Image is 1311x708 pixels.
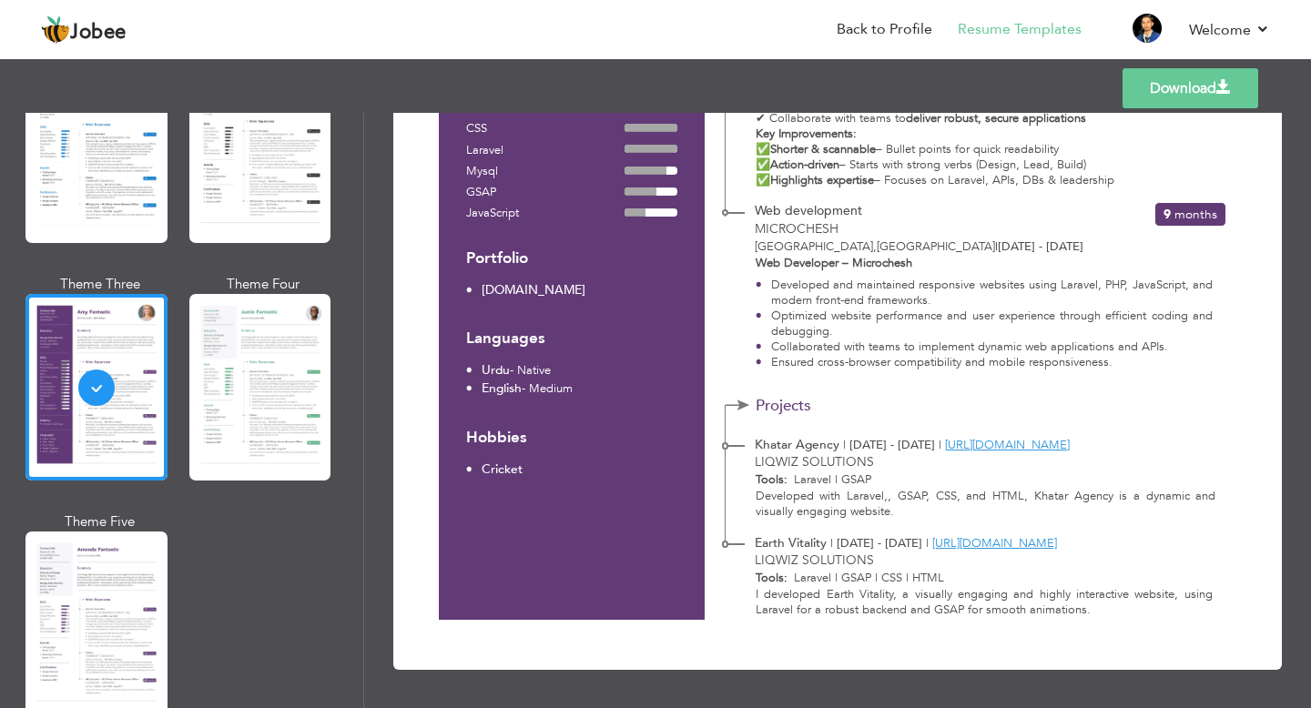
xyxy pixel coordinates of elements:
span: Liqwiz solutions [755,453,874,470]
div: Mysql [466,163,625,181]
span: | [995,238,998,255]
span: | [830,535,833,551]
span: Microchesh [755,220,838,238]
a: Back to Profile [837,19,932,40]
div: JavaScript [466,205,625,223]
span: [GEOGRAPHIC_DATA] [GEOGRAPHIC_DATA] [755,238,995,255]
strong: Highlights expertise [770,172,874,188]
p: ✔ Design & develop with clean, optimized code ✔ Lead projects, mentor juniors, and ensure ✔ Debug... [756,35,1216,126]
div: CSS [466,120,625,138]
h3: Hobbies [466,430,677,447]
div: Laravel [466,142,625,160]
strong: Shorter & scannable [770,141,876,157]
div: Theme Four [193,275,335,294]
div: I developed Earth Vitality, a visually engaging and highly interactive website, using Laravel for... [725,587,1223,619]
div: Theme Three [29,275,171,294]
div: Theme Five [29,512,171,531]
li: Developed and maintained responsive websites using Laravel, PHP, JavaScript, and modern front-end... [756,278,1213,308]
b: Tools: [756,471,788,488]
p: Laravel | GSAP | CSS | HTML [788,570,1213,587]
span: | [926,535,929,551]
a: [URL][DOMAIN_NAME] [945,437,1070,453]
li: - Native [466,361,573,380]
a: Download [1123,68,1258,108]
img: Profile Img [1133,14,1162,43]
strong: deliver robust, secure applications [906,110,1086,126]
p: Laravel | GSAP [788,471,1216,489]
span: [DATE] - [DATE] [837,535,922,551]
strong: Key Improvements: [756,126,857,142]
strong: Web Developer – Microchesh [756,255,912,271]
b: Tools: [756,570,788,586]
span: English [482,379,522,397]
span: 9 [1164,206,1171,223]
div: GSAP [466,184,625,202]
li: - Medium [466,379,573,399]
li: Ensured cross-browser compatibility and mobile responsiveness. [756,355,1213,370]
p: ✅ – Bullet points for quick readability ✅ – Starts with strong verbs (Design, Lead, Build) ✅ – Fo... [756,142,1216,188]
span: , [873,238,877,255]
a: Jobee [41,15,127,45]
h3: Languages [466,330,677,348]
span: Liqwiz solutions [755,551,874,569]
span: [DATE] - [DATE] [995,238,1083,255]
a: Resume Templates [958,19,1082,40]
strong: Action-driven [770,157,839,173]
span: Jobee [70,23,127,43]
span: Cricket [482,460,523,478]
li: Collaborated with teams to implement dynamic web applications and APIs. [756,339,1213,355]
span: [DATE] - [DATE] [849,437,935,453]
div: Developed with Laravel,, GSAP, CSS, and HTML, Khatar Agency is a dynamic and visually engaging we... [726,489,1225,521]
li: Optimized website performance and user experience through efficient coding and debugging. [756,308,1213,339]
span: Web development [755,202,862,219]
h3: Portfolio [466,250,677,268]
span: | [939,437,941,453]
span: Months [1174,206,1217,223]
img: jobee.io [41,15,70,45]
a: Welcome [1189,19,1270,41]
span: | [843,437,846,453]
span: Earth Vitality [755,534,827,551]
span: Projects [756,398,910,415]
span: Khatar Agency [755,436,839,453]
span: Urdu [482,361,510,379]
a: [URL][DOMAIN_NAME] [932,535,1057,551]
a: [DOMAIN_NAME] [482,281,585,298]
